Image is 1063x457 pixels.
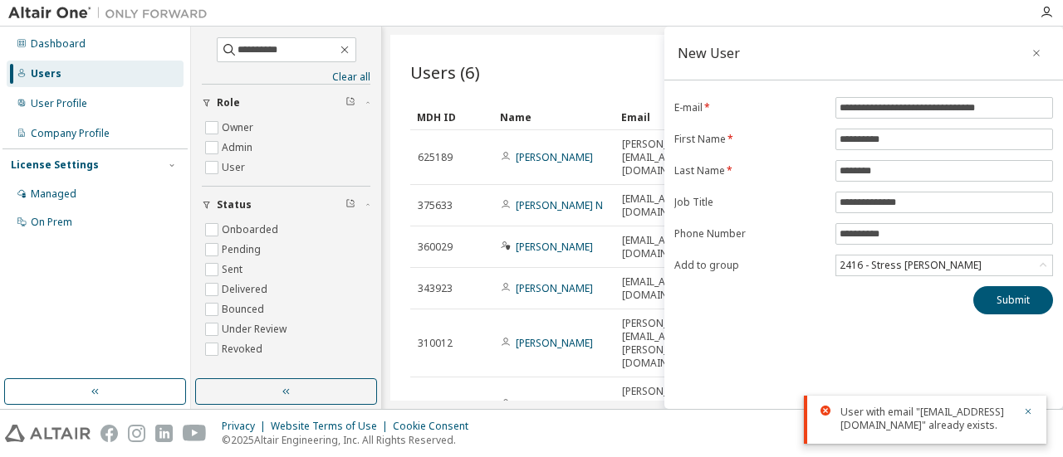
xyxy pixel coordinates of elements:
span: [EMAIL_ADDRESS][DOMAIN_NAME] [622,234,706,260]
span: 375633 [418,199,453,212]
span: Users (6) [410,61,480,84]
span: 343923 [418,282,453,295]
a: [PERSON_NAME] N [516,198,603,212]
label: Bounced [222,299,267,319]
img: youtube.svg [183,425,207,442]
label: Job Title [674,196,825,209]
span: Role [217,96,240,109]
button: Status [202,187,370,223]
label: Under Review [222,319,290,339]
div: Name [500,104,608,130]
img: instagram.svg [128,425,145,442]
a: [PERSON_NAME] [516,240,593,254]
label: Pending [222,240,264,260]
a: [PERSON_NAME] [516,150,593,164]
label: First Name [674,133,825,146]
div: MDH ID [417,104,487,130]
label: Admin [222,138,256,158]
div: 2416 - Stress [PERSON_NAME] [836,255,1052,275]
span: [PERSON_NAME][EMAIL_ADDRESS][DOMAIN_NAME] [622,138,706,177]
span: 360029 [418,241,453,254]
img: altair_logo.svg [5,425,91,442]
div: License Settings [11,158,99,172]
div: Users [31,67,61,80]
div: Privacy [222,420,271,433]
span: Clear filter [345,96,355,109]
div: New User [678,46,740,60]
label: User [222,158,248,177]
span: Status [217,198,252,211]
label: Revoked [222,339,266,359]
span: [PERSON_NAME][EMAIL_ADDRESS][PERSON_NAME][DOMAIN_NAME] [622,317,706,370]
span: [EMAIL_ADDRESS][DOMAIN_NAME] [622,275,706,302]
a: [PERSON_NAME] [516,336,593,350]
label: Sent [222,260,246,280]
span: 625189 [418,151,453,164]
div: 2416 - Stress [PERSON_NAME] [837,256,984,275]
a: Clear all [202,70,370,84]
div: Website Terms of Use [271,420,393,433]
div: Cookie Consent [393,420,478,433]
img: facebook.svg [100,425,118,442]
label: Owner [222,118,257,138]
button: Submit [973,286,1053,314]
label: E-mail [674,101,825,114]
img: linkedin.svg [155,425,173,442]
div: Company Profile [31,127,110,140]
div: User with email "[EMAIL_ADDRESS][DOMAIN_NAME]" already exists. [840,406,1013,432]
label: Add to group [674,259,825,272]
div: Email [621,104,691,130]
p: © 2025 Altair Engineering, Inc. All Rights Reserved. [222,433,478,447]
a: [PERSON_NAME] [516,397,593,411]
label: Onboarded [222,220,282,240]
div: Dashboard [31,37,86,51]
label: Last Name [674,164,825,177]
label: Phone Number [674,227,825,241]
span: [PERSON_NAME][EMAIL_ADDRESS][DOMAIN_NAME] [622,385,706,425]
button: Role [202,85,370,121]
span: [EMAIL_ADDRESS][DOMAIN_NAME] [622,192,706,219]
span: 310012 [418,337,453,350]
a: [PERSON_NAME] [516,281,593,295]
span: Clear filter [345,198,355,211]
label: Delivered [222,280,271,299]
div: Managed [31,187,76,201]
div: On Prem [31,216,72,229]
span: 401472 [418,398,453,411]
img: Altair One [8,5,216,22]
div: User Profile [31,97,87,110]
